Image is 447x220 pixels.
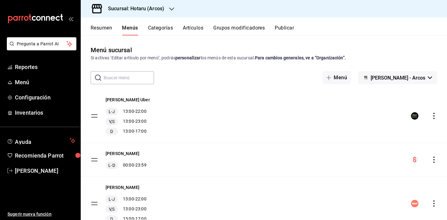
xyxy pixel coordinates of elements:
span: Recomienda Parrot [15,151,75,160]
span: Menú [15,78,75,86]
input: Buscar menú [104,71,154,84]
h3: Sucursal: Hotaru (Arcos) [103,5,164,12]
button: actions [431,113,437,119]
button: Resumen [91,25,112,35]
button: [PERSON_NAME] Uber [106,97,150,103]
span: L-J [107,108,116,115]
button: Artículos [183,25,203,35]
strong: personalizar [175,55,201,60]
button: Pregunta a Parrot AI [7,37,76,50]
span: Configuración [15,93,75,102]
button: Categorías [148,25,173,35]
button: open_drawer_menu [68,16,73,21]
button: [PERSON_NAME] [106,150,139,157]
span: V,S [108,118,116,125]
button: Menús [122,25,138,35]
span: Pregunta a Parrot AI [17,41,67,47]
div: 13:00 - 17:00 [106,128,150,135]
button: actions [431,200,437,207]
span: Ayuda [15,137,67,144]
span: V,S [108,206,116,212]
div: Menú sucursal [91,45,132,55]
button: Grupos modificadores [213,25,265,35]
span: Sugerir nueva función [7,211,75,218]
button: actions [431,157,437,163]
button: Publicar [275,25,294,35]
button: [PERSON_NAME] [106,184,139,190]
span: Reportes [15,63,75,71]
div: navigation tabs [91,25,447,35]
button: [PERSON_NAME] - Arcos [358,71,437,84]
div: 13:00 - 22:00 [106,195,147,203]
span: L-D [107,162,116,168]
button: drag [91,112,98,120]
div: Si activas ‘Editar artículo por menú’, podrás los menús de esta sucursal. [91,55,437,61]
strong: Para cambios generales, ve a “Organización”. [255,55,346,60]
a: Pregunta a Parrot AI [4,45,76,52]
div: 13:00 - 22:00 [106,108,150,115]
span: [PERSON_NAME] [15,167,75,175]
button: drag [91,156,98,163]
button: drag [91,200,98,207]
button: Menú [323,71,351,84]
div: 13:00 - 23:00 [106,205,147,213]
span: D [109,128,114,135]
div: 13:00 - 23:00 [106,118,150,125]
div: 00:00 - 23:59 [106,162,147,169]
span: [PERSON_NAME] - Arcos [371,75,425,81]
span: Inventarios [15,108,75,117]
span: L-J [107,196,116,202]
